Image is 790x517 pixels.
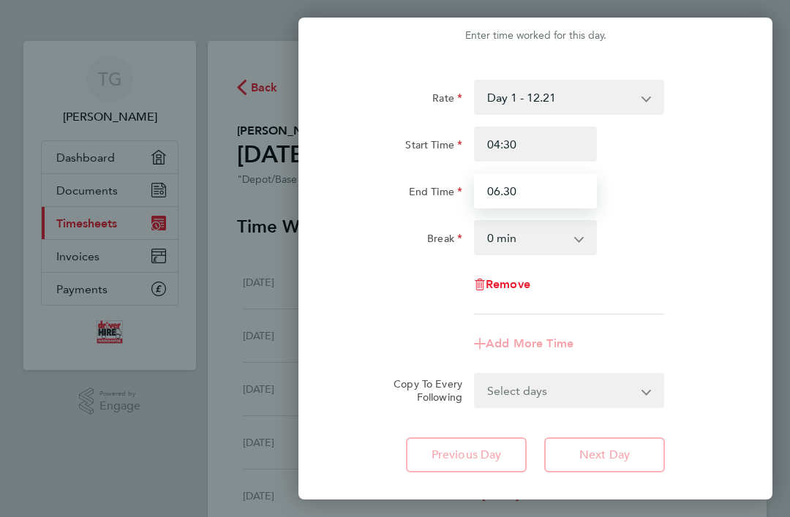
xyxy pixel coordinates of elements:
label: Rate [432,91,462,109]
label: Copy To Every Following [373,377,462,404]
label: End Time [409,185,462,203]
button: Remove [474,279,530,290]
span: Remove [486,277,530,291]
label: Break [427,232,462,249]
label: Start Time [405,138,462,156]
input: E.g. 08:00 [474,127,597,162]
div: Enter time worked for this day. [298,27,772,45]
input: E.g. 18:00 [474,173,597,208]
